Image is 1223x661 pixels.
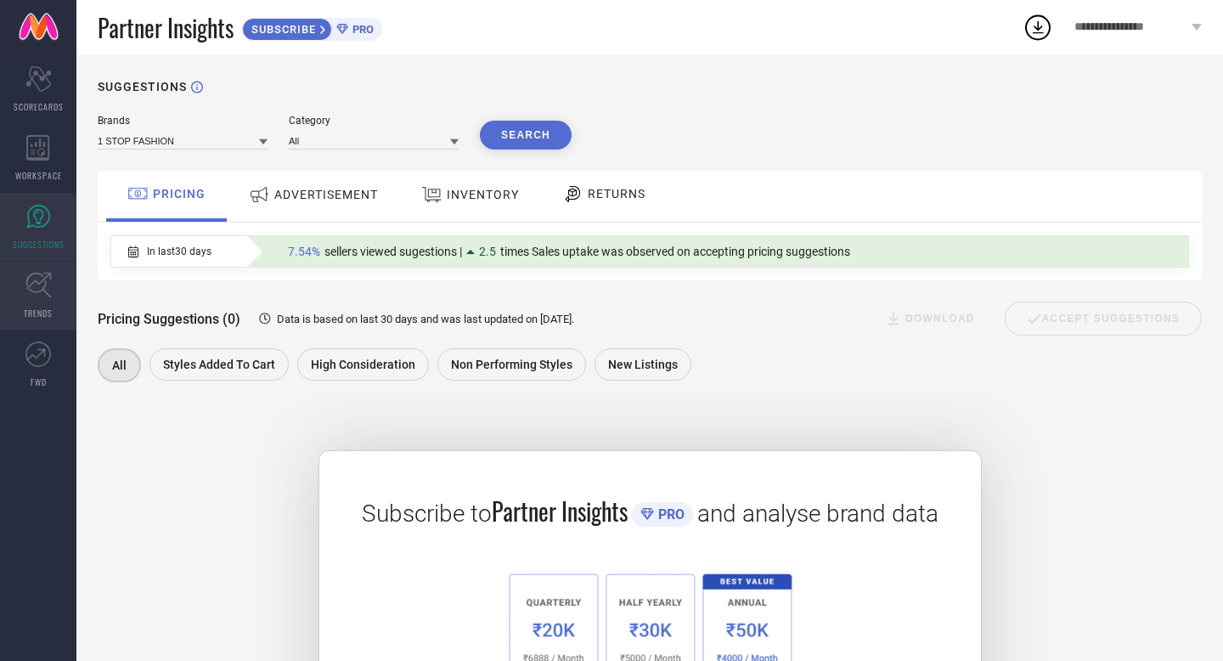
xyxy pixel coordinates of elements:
span: 2.5 [479,245,496,258]
a: SUBSCRIBEPRO [242,14,382,41]
span: All [112,359,127,372]
span: SUGGESTIONS [13,238,65,251]
h1: SUGGESTIONS [98,80,187,93]
span: FWD [31,376,47,388]
span: Partner Insights [98,10,234,45]
span: PRO [654,506,685,523]
div: Brands [98,115,268,127]
span: 7.54% [288,245,320,258]
span: SCORECARDS [14,100,64,113]
span: and analyse brand data [697,500,938,528]
span: sellers viewed sugestions | [324,245,462,258]
span: New Listings [608,358,678,371]
span: Pricing Suggestions (0) [98,311,240,327]
div: Category [289,115,459,127]
span: ADVERTISEMENT [274,188,378,201]
span: SUBSCRIBE [243,23,320,36]
span: Styles Added To Cart [163,358,275,371]
span: WORKSPACE [15,169,62,182]
span: PRICING [153,187,206,201]
span: INVENTORY [447,188,519,201]
div: Percentage of sellers who have viewed suggestions for the current Insight Type [279,240,859,263]
span: In last 30 days [147,246,211,257]
span: Partner Insights [492,494,628,528]
span: RETURNS [588,187,645,201]
span: PRO [348,23,374,36]
div: Accept Suggestions [1005,302,1202,336]
span: TRENDS [24,307,53,319]
span: times Sales uptake was observed on accepting pricing suggestions [500,245,850,258]
span: High Consideration [311,358,415,371]
span: Subscribe to [362,500,492,528]
button: Search [480,121,572,150]
span: Non Performing Styles [451,358,572,371]
div: Open download list [1023,12,1053,42]
span: Data is based on last 30 days and was last updated on [DATE] . [277,313,574,325]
